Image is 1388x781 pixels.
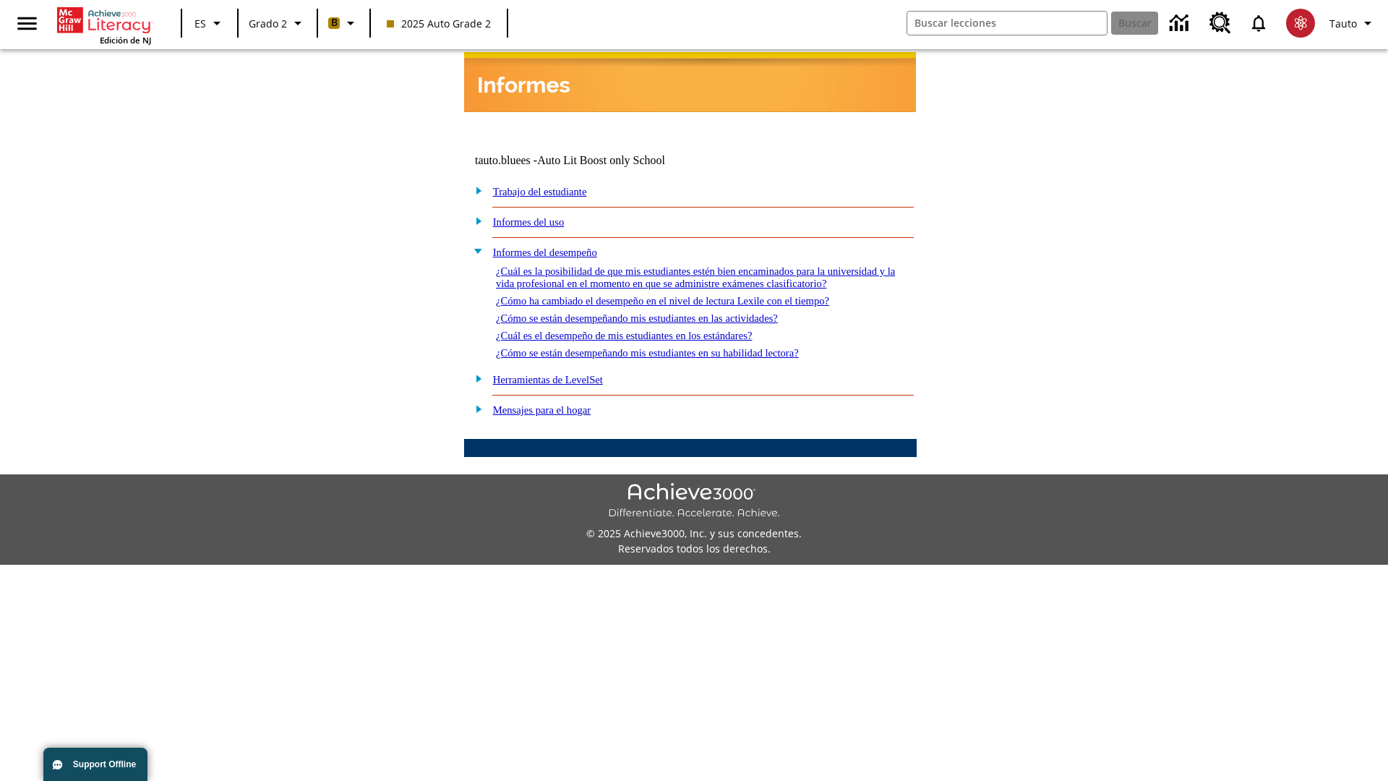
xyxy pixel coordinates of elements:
a: Centro de información [1161,4,1201,43]
td: tauto.bluees - [475,154,741,167]
img: minus.gif [468,244,483,257]
img: plus.gif [468,184,483,197]
img: Achieve3000 Differentiate Accelerate Achieve [608,483,780,520]
a: Informes del uso [493,216,565,228]
input: Buscar campo [907,12,1107,35]
img: plus.gif [468,402,483,415]
span: B [331,14,338,32]
a: Informes del desempeño [493,247,597,258]
a: Mensajes para el hogar [493,404,591,416]
a: Herramientas de LevelSet [493,374,603,385]
a: Centro de recursos, Se abrirá en una pestaña nueva. [1201,4,1240,43]
button: Escoja un nuevo avatar [1277,4,1324,42]
a: ¿Cuál es la posibilidad de que mis estudiantes estén bien encaminados para la universidad y la vi... [496,265,895,289]
button: Perfil/Configuración [1324,10,1382,36]
img: plus.gif [468,214,483,227]
span: Edición de NJ [100,35,151,46]
span: ES [194,16,206,31]
img: avatar image [1286,9,1315,38]
span: 2025 Auto Grade 2 [387,16,491,31]
img: plus.gif [468,372,483,385]
button: Abrir el menú lateral [6,2,48,45]
a: ¿Cómo ha cambiado el desempeño en el nivel de lectura Lexile con el tiempo? [496,295,829,307]
img: header [464,52,916,112]
span: Grado 2 [249,16,287,31]
a: ¿Cómo se están desempeñando mis estudiantes en su habilidad lectora? [496,347,799,359]
button: Lenguaje: ES, Selecciona un idioma [187,10,233,36]
div: Portada [57,4,151,46]
span: Tauto [1329,16,1357,31]
a: Notificaciones [1240,4,1277,42]
a: ¿Cómo se están desempeñando mis estudiantes en las actividades? [496,312,778,324]
a: Trabajo del estudiante [493,186,587,197]
nobr: Auto Lit Boost only School [537,154,665,166]
button: Support Offline [43,748,147,781]
span: Support Offline [73,759,136,769]
button: Boost El color de la clase es anaranjado claro. Cambiar el color de la clase. [322,10,365,36]
button: Grado: Grado 2, Elige un grado [243,10,312,36]
a: ¿Cuál es el desempeño de mis estudiantes en los estándares? [496,330,753,341]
